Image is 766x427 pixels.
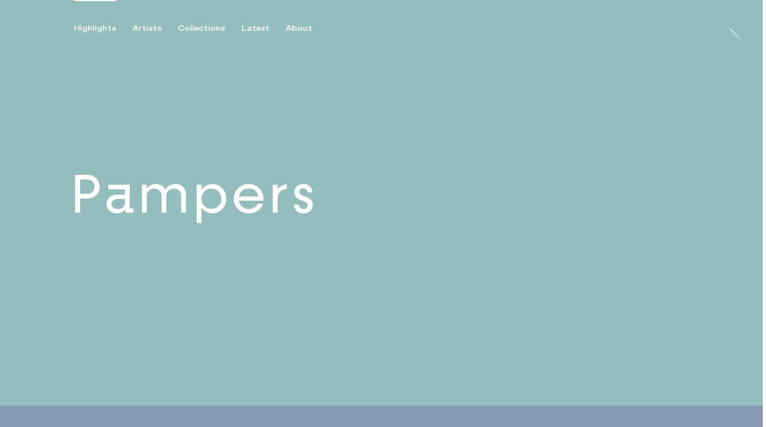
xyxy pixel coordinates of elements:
button: Artists [133,24,178,33]
div: Highlights [74,24,116,33]
div: About [286,24,312,33]
div: Collections [178,24,225,33]
button: Highlights [74,24,133,33]
div: Latest [241,24,269,33]
button: About [286,24,329,33]
div: Artists [133,24,162,33]
button: Latest [241,24,286,33]
button: Collections [178,24,241,33]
